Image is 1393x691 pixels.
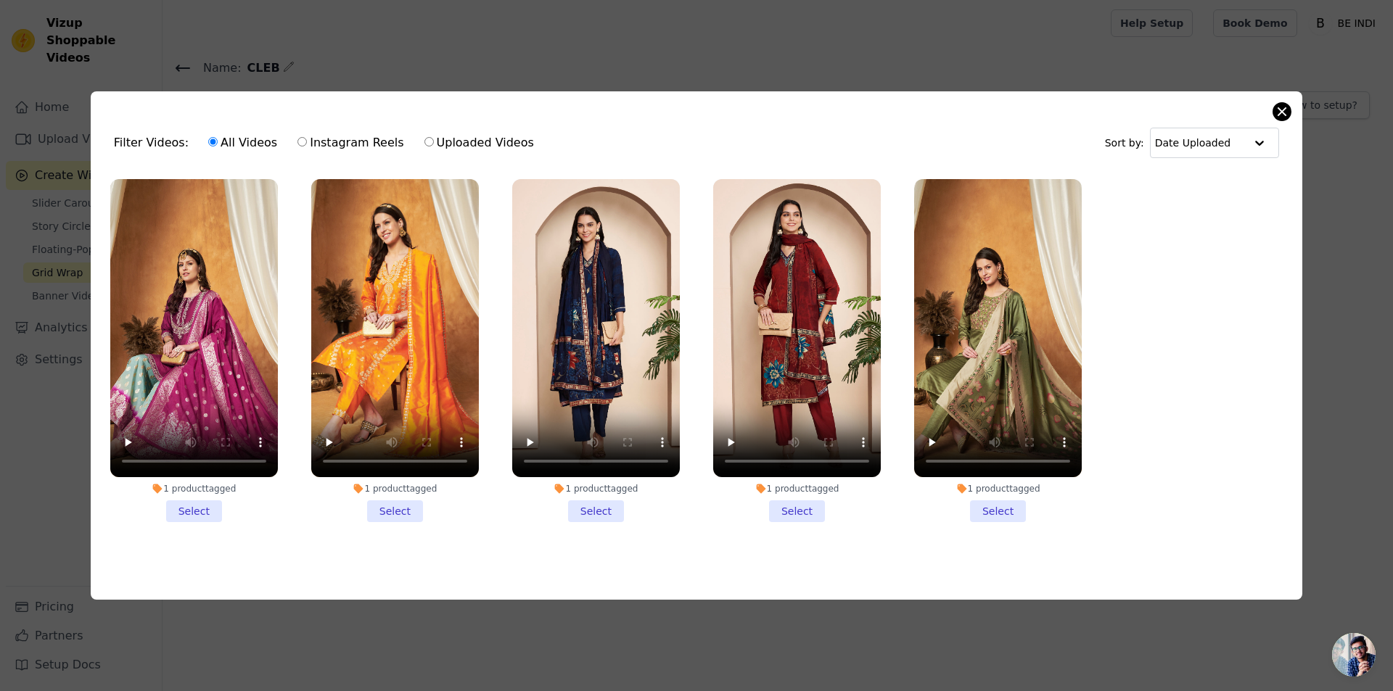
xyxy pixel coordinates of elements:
[207,133,278,152] label: All Videos
[311,483,479,495] div: 1 product tagged
[114,126,542,160] div: Filter Videos:
[424,133,535,152] label: Uploaded Videos
[512,483,680,495] div: 1 product tagged
[914,483,1082,495] div: 1 product tagged
[297,133,404,152] label: Instagram Reels
[1105,128,1280,158] div: Sort by:
[1273,103,1291,120] button: Close modal
[1332,633,1376,676] a: Open chat
[110,483,278,495] div: 1 product tagged
[713,483,881,495] div: 1 product tagged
